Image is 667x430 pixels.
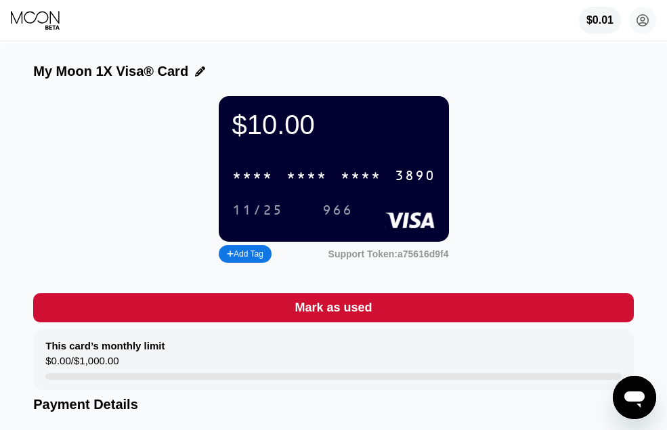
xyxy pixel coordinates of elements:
div: 3890 [395,169,435,184]
iframe: Button to launch messaging window [613,376,656,419]
div: Mark as used [33,293,634,322]
div: Add Tag [227,249,263,259]
div: My Moon 1X Visa® Card [33,64,188,79]
div: Mark as used [295,300,372,316]
div: $0.01 [579,7,621,34]
div: Support Token:a75616d9f4 [328,249,449,259]
div: 966 [312,199,363,221]
div: Add Tag [219,245,272,263]
div: 966 [322,203,353,219]
div: 11/25 [222,199,293,221]
div: Payment Details [33,397,634,412]
div: This card’s monthly limit [45,340,165,351]
div: Support Token: a75616d9f4 [328,249,449,259]
div: $0.01 [586,14,614,26]
div: 11/25 [232,203,283,219]
div: $10.00 [232,110,435,140]
div: $0.00 / $1,000.00 [45,355,119,373]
